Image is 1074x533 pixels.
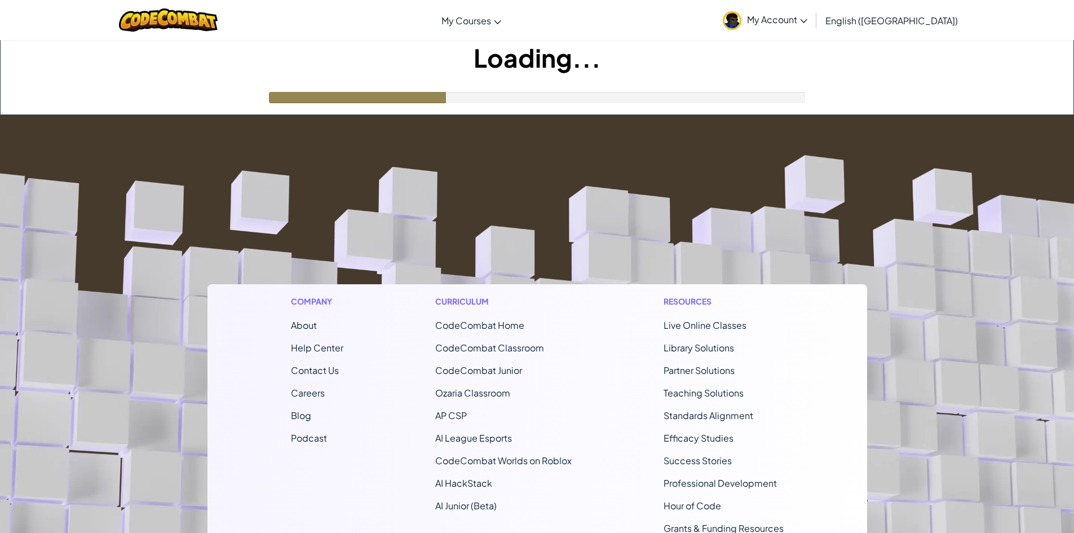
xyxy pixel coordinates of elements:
a: CodeCombat Classroom [435,342,544,354]
a: Standards Alignment [664,409,753,421]
a: English ([GEOGRAPHIC_DATA]) [820,5,963,36]
a: AI League Esports [435,432,512,444]
a: Professional Development [664,477,777,489]
a: Partner Solutions [664,364,735,376]
h1: Company [291,296,343,307]
a: Hour of Code [664,500,721,512]
a: My Account [717,2,813,38]
a: Live Online Classes [664,319,746,331]
a: Careers [291,387,325,399]
span: My Courses [441,15,491,27]
a: AI Junior (Beta) [435,500,497,512]
a: AI HackStack [435,477,492,489]
a: Podcast [291,432,327,444]
a: CodeCombat Worlds on Roblox [435,455,572,466]
img: CodeCombat logo [119,8,218,32]
span: Contact Us [291,364,339,376]
h1: Loading... [1,40,1073,75]
a: Success Stories [664,455,732,466]
a: AP CSP [435,409,467,421]
a: Teaching Solutions [664,387,744,399]
a: Blog [291,409,311,421]
a: My Courses [436,5,507,36]
span: CodeCombat Home [435,319,524,331]
a: About [291,319,317,331]
img: avatar [723,11,741,30]
a: Help Center [291,342,343,354]
span: My Account [747,14,807,25]
a: Ozaria Classroom [435,387,510,399]
h1: Curriculum [435,296,572,307]
a: CodeCombat Junior [435,364,522,376]
span: English ([GEOGRAPHIC_DATA]) [825,15,958,27]
a: Efficacy Studies [664,432,733,444]
h1: Resources [664,296,784,307]
a: Library Solutions [664,342,734,354]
